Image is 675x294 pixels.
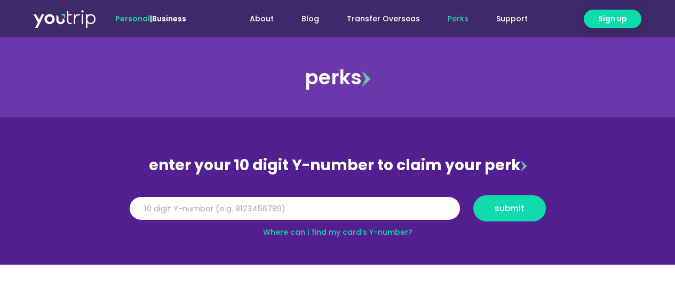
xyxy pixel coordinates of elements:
span: Personal [115,13,150,24]
a: About [236,9,288,29]
a: Perks [434,9,482,29]
span: | [115,13,186,24]
span: Sign up [598,13,627,25]
button: submit [473,195,546,221]
nav: Menu [215,9,542,29]
a: Blog [288,9,333,29]
div: enter your 10 digit Y-number to claim your perk [124,152,551,179]
a: Sign up [584,10,641,28]
a: Business [152,13,186,24]
span: submit [495,204,525,212]
input: 10 digit Y-number (e.g. 8123456789) [130,197,460,220]
a: Support [482,9,542,29]
a: Transfer Overseas [333,9,434,29]
a: Where can I find my card’s Y-number? [263,227,412,237]
form: Y Number [130,195,546,229]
